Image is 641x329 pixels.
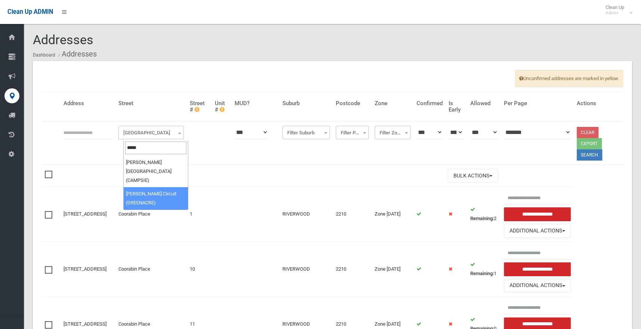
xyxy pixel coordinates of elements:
span: Clean Up [602,4,632,16]
h4: Per Page [504,100,571,107]
strong: Remaining: [470,216,494,221]
button: Export [577,138,602,149]
td: RIVERWOOD [279,242,333,297]
li: [PERSON_NAME][GEOGRAPHIC_DATA] (CAMPSIE) [124,156,188,187]
h4: Street [118,100,183,107]
td: 1 [467,242,501,297]
td: Zone [DATE] [372,242,414,297]
h4: Street # [190,100,209,113]
td: Coorabin Place [115,242,186,297]
td: RIVERWOOD [279,187,333,242]
span: Unconfirmed addresses are marked in yellow. [515,70,623,87]
a: Clear [577,127,598,138]
td: Coorabin Place [115,187,186,242]
small: Admin [606,10,624,16]
h4: Address [64,100,112,107]
button: Search [577,149,602,161]
span: Filter Postcode [336,126,369,139]
h4: Suburb [282,100,330,107]
h4: Is Early [449,100,464,113]
h4: Unit # [214,100,229,113]
a: Dashboard [33,52,55,58]
span: Filter Zone [375,126,411,139]
li: Addresses [56,47,97,61]
li: [PERSON_NAME] Circuit (GREENACRE) [124,187,188,210]
span: Filter Suburb [282,126,330,139]
button: Additional Actions [504,224,571,238]
a: [STREET_ADDRESS] [64,321,106,327]
h4: Allowed [470,100,498,107]
a: [STREET_ADDRESS] [64,266,106,272]
td: 1 [187,187,212,242]
td: Zone [DATE] [372,187,414,242]
h4: MUD? [235,100,276,107]
span: Filter Suburb [284,128,328,138]
h4: Zone [375,100,411,107]
td: 10 [187,242,212,297]
span: Filter Street [118,126,183,139]
button: Bulk Actions [448,169,498,183]
a: [STREET_ADDRESS] [64,211,106,217]
td: 2 [467,187,501,242]
button: Additional Actions [504,279,571,293]
strong: Remaining: [470,271,494,276]
span: Filter Zone [377,128,409,138]
span: Clean Up ADMIN [7,8,53,15]
span: Filter Postcode [338,128,367,138]
h4: Actions [577,100,620,107]
h4: Postcode [336,100,369,107]
td: 2210 [333,242,372,297]
td: 2210 [333,187,372,242]
span: Addresses [33,32,93,47]
span: Filter Street [120,128,182,138]
h4: Confirmed [417,100,443,107]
